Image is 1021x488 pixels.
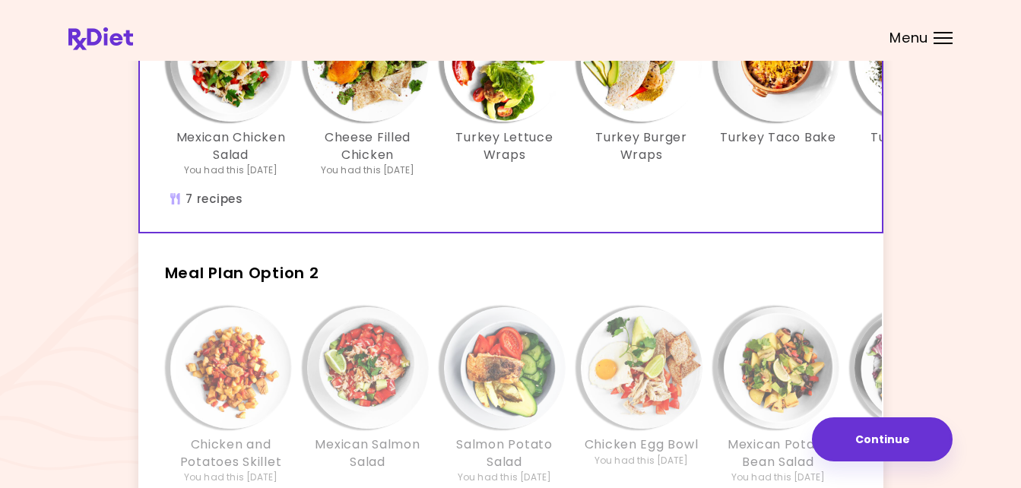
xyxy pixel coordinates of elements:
[573,307,710,484] div: Info - Chicken Egg Bowl - Meal Plan Option 2
[307,129,429,163] h3: Cheese Filled Chicken
[720,129,836,146] h3: Turkey Taco Bake
[812,417,953,461] button: Continue
[170,436,292,471] h3: Chicken and Potatoes Skillet
[321,163,415,177] div: You had this [DATE]
[444,129,566,163] h3: Turkey Lettuce Wraps
[855,129,976,163] h3: Turkey Loaf & Salsa
[710,307,847,484] div: Info - Mexican Potato Bean Salad - Meal Plan Option 2
[184,471,278,484] div: You had this [DATE]
[444,436,566,471] h3: Salmon Potato Salad
[847,307,984,484] div: Info - Tofu Caesar Salad - Meal Plan Option 2
[163,307,300,484] div: Info - Chicken and Potatoes Skillet - Meal Plan Option 2
[458,471,552,484] div: You had this [DATE]
[436,307,573,484] div: Info - Salmon Potato Salad - Meal Plan Option 2
[585,436,699,453] h3: Chicken Egg Bowl
[889,31,928,45] span: Menu
[68,27,133,50] img: RxDiet
[170,129,292,163] h3: Mexican Chicken Salad
[307,436,429,471] h3: Mexican Salmon Salad
[300,307,436,484] div: Info - Mexican Salmon Salad - Meal Plan Option 2
[595,454,689,467] div: You had this [DATE]
[581,129,702,163] h3: Turkey Burger Wraps
[165,262,319,284] span: Meal Plan Option 2
[184,163,278,177] div: You had this [DATE]
[718,436,839,471] h3: Mexican Potato Bean Salad
[731,471,826,484] div: You had this [DATE]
